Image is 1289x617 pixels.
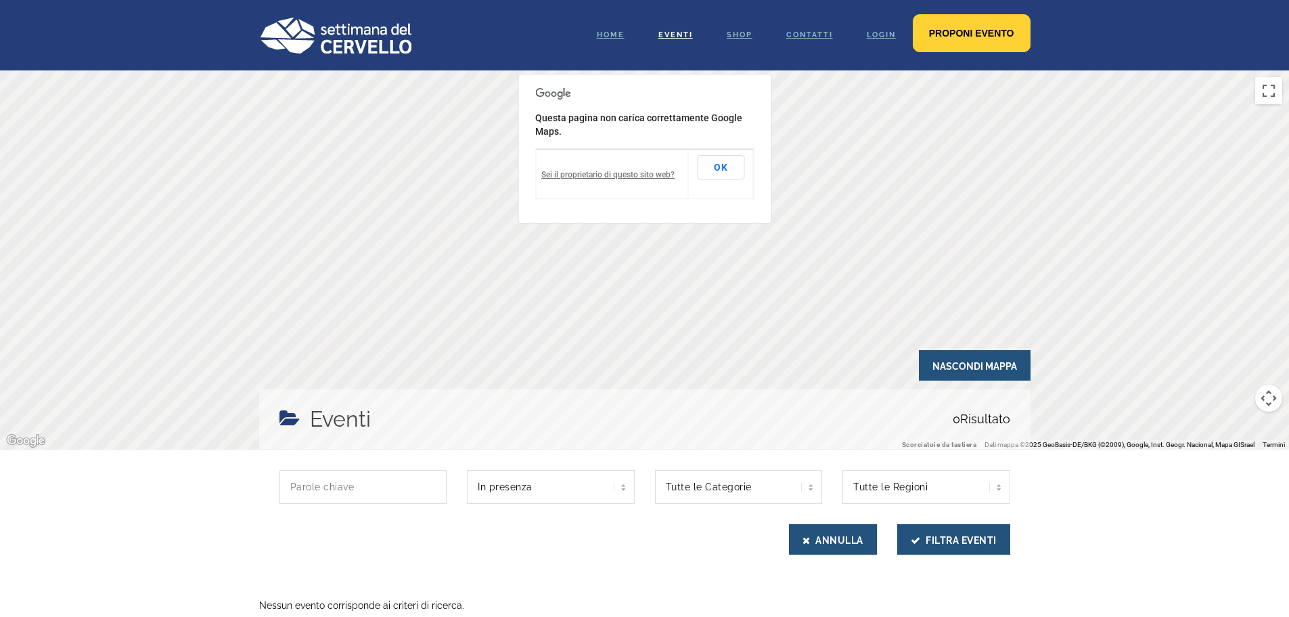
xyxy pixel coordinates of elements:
[597,30,625,39] span: Home
[1263,441,1285,448] a: Termini (si apre in una nuova scheda)
[727,30,752,39] span: Shop
[658,30,693,39] span: Eventi
[786,30,833,39] span: Contatti
[541,170,675,179] a: Sei il proprietario di questo sito web?
[867,30,896,39] span: Login
[897,524,1010,555] button: Filtra Eventi
[249,597,1041,614] div: Nessun evento corrisponde ai criteri di ricerca.
[1255,385,1282,412] button: Controlli di visualizzazione della mappa
[953,403,1010,435] span: Risultato
[279,470,447,504] input: Parole chiave
[789,524,877,555] button: Annulla
[913,14,1031,52] a: Proponi evento
[953,412,960,426] span: 0
[3,432,48,450] img: Google
[1255,77,1282,104] button: Attiva/disattiva vista schermo intero
[697,155,744,179] button: OK
[919,350,1031,381] span: Nascondi Mappa
[259,17,411,54] img: Logo
[535,112,742,137] span: Questa pagina non carica correttamente Google Maps.
[929,28,1014,39] span: Proponi evento
[310,403,371,435] h4: Eventi
[3,432,48,450] a: Visualizza questa zona in Google Maps (in una nuova finestra)
[985,441,1254,448] span: Dati mappa ©2025 GeoBasis-DE/BKG (©2009), Google, Inst. Geogr. Nacional, Mapa GISrael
